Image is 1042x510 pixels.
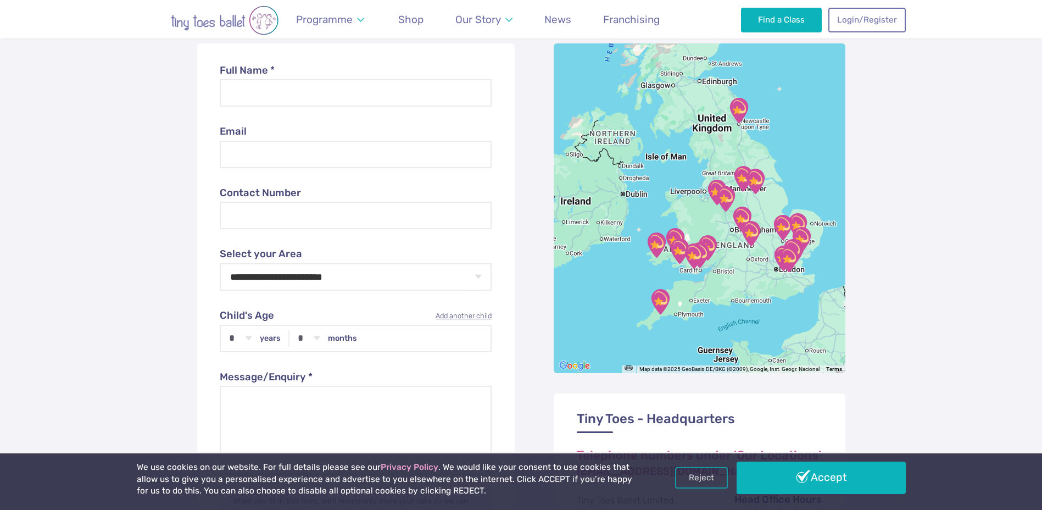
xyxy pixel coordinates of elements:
[220,124,492,140] label: Email
[647,288,674,315] div: Cornwall & Devon
[725,97,753,124] div: Newcastle Upon Tyne
[603,13,660,26] span: Franchising
[639,366,820,372] span: Map data ©2025 GeoBasis-DE/BKG (©2009), Google, Inst. Geogr. Nacional
[398,13,424,26] span: Shop
[260,334,281,343] label: years
[784,212,811,240] div: Suffolk
[643,231,670,259] div: Pembrokeshire
[291,7,370,32] a: Programme
[729,165,757,192] div: Sheffield & North Derbyshire
[328,334,357,343] label: months
[686,241,713,269] div: Newport
[666,237,693,265] div: Swansea, Neath Port Talbot and Llanelli
[788,226,815,253] div: Colchester
[779,238,806,265] div: Essex West (Wickford, Basildon & Orsett)
[220,370,492,385] label: Message/Enquiry *
[770,245,797,272] div: Dartford, Bexley & Sidcup
[577,411,822,434] h3: Tiny Toes - Headquarters
[220,186,492,201] label: Contact Number
[296,13,353,26] span: Programme
[712,185,739,213] div: Staffordshire
[137,5,313,35] img: tiny toes ballet
[742,168,769,195] div: North Nottinghamshire & South Yorkshire
[625,365,632,378] button: Keyboard shortcuts
[826,367,842,373] a: Terms (opens in new tab)
[450,7,517,32] a: Our Story
[539,7,577,32] a: News
[703,179,731,206] div: Cheshire East
[455,13,501,26] span: Our Story
[737,220,765,247] div: Northamptonshire (South) & Oxfordshire (North)
[694,234,721,262] div: Monmouthshire, Torfaen & Blaenau Gwent
[220,308,492,324] label: Child's Age
[137,462,637,497] p: We use cookies on our website. For full details please see our . We would like your consent to us...
[741,8,822,32] a: Find a Class
[381,462,438,472] a: Privacy Policy
[436,311,492,321] a: Add another child
[769,214,796,241] div: Cambridge
[728,206,756,233] div: Warwickshire
[544,13,571,26] span: News
[393,7,429,32] a: Shop
[661,227,689,254] div: Carmarthen
[686,241,714,269] div: Cardiff
[220,63,492,79] label: Full Name *
[598,7,665,32] a: Franchising
[775,246,803,273] div: Gravesend & Medway
[737,462,906,494] a: Accept
[680,242,707,270] div: Bridgend & Vale of Glamorgan
[828,8,905,32] a: Login/Register
[675,467,728,488] a: Reject
[556,359,593,373] img: Google
[577,450,821,463] a: Telephone numbers under 'Our Locations'
[220,247,492,262] label: Select your Area
[556,359,593,373] a: Open this area in Google Maps (opens a new window)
